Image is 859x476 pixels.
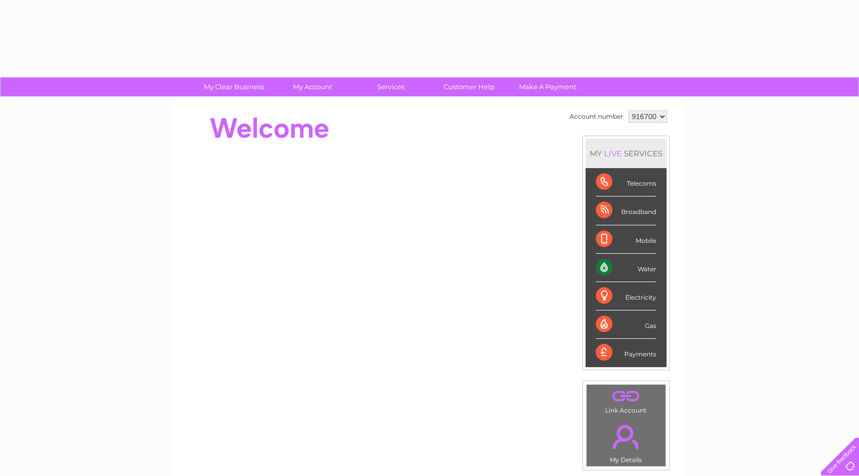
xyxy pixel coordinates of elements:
[596,168,656,196] div: Telecoms
[270,77,355,96] a: My Account
[589,419,663,455] a: .
[596,196,656,225] div: Broadband
[191,77,277,96] a: My Clear Business
[596,254,656,282] div: Water
[596,310,656,339] div: Gas
[586,384,666,417] td: Link Account
[567,108,626,125] td: Account number
[602,149,624,158] div: LIVE
[586,139,667,168] div: MY SERVICES
[427,77,512,96] a: Customer Help
[586,416,666,467] td: My Details
[348,77,433,96] a: Services
[589,387,663,405] a: .
[505,77,590,96] a: Make A Payment
[596,339,656,367] div: Payments
[596,282,656,310] div: Electricity
[596,225,656,254] div: Mobile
